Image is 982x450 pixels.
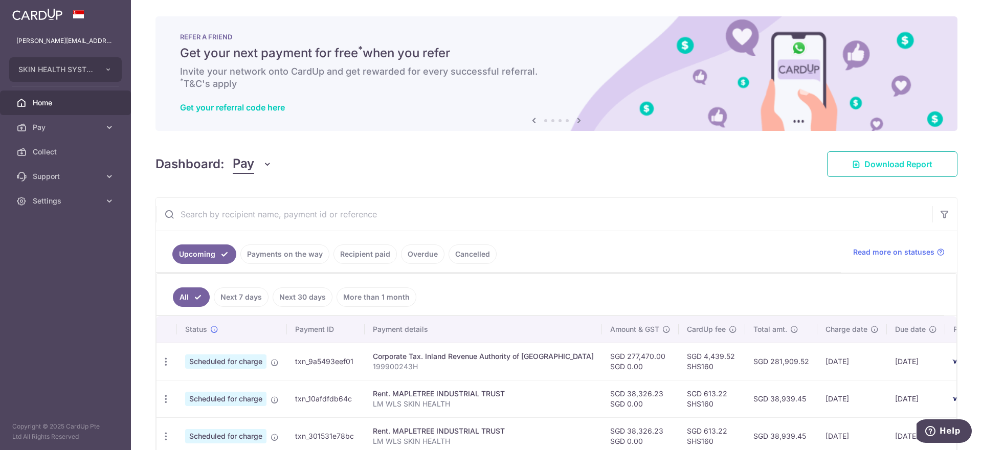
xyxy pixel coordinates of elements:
[155,16,957,131] img: RAF banner
[817,380,887,417] td: [DATE]
[12,8,62,20] img: CardUp
[687,324,726,334] span: CardUp fee
[373,399,594,409] p: LM WLS SKIN HEALTH
[185,429,266,443] span: Scheduled for charge
[373,426,594,436] div: Rent. MAPLETREE INDUSTRIAL TRUST
[214,287,269,307] a: Next 7 days
[9,57,122,82] button: SKIN HEALTH SYSTEM PTE LTD
[33,98,100,108] span: Home
[373,436,594,446] p: LM WLS SKIN HEALTH
[401,244,444,264] a: Overdue
[449,244,497,264] a: Cancelled
[273,287,332,307] a: Next 30 days
[155,155,225,173] h4: Dashboard:
[180,33,933,41] p: REFER A FRIEND
[337,287,416,307] a: More than 1 month
[373,389,594,399] div: Rent. MAPLETREE INDUSTRIAL TRUST
[287,316,365,343] th: Payment ID
[373,351,594,362] div: Corporate Tax. Inland Revenue Authority of [GEOGRAPHIC_DATA]
[16,36,115,46] p: [PERSON_NAME][EMAIL_ADDRESS][DOMAIN_NAME]
[827,151,957,177] a: Download Report
[185,354,266,369] span: Scheduled for charge
[33,171,100,182] span: Support
[853,247,945,257] a: Read more on statuses
[864,158,932,170] span: Download Report
[610,324,659,334] span: Amount & GST
[172,244,236,264] a: Upcoming
[33,196,100,206] span: Settings
[679,380,745,417] td: SGD 613.22 SHS160
[817,343,887,380] td: [DATE]
[887,380,945,417] td: [DATE]
[18,64,94,75] span: SKIN HEALTH SYSTEM PTE LTD
[33,122,100,132] span: Pay
[180,65,933,90] h6: Invite your network onto CardUp and get rewarded for every successful referral. T&C's apply
[753,324,787,334] span: Total amt.
[887,343,945,380] td: [DATE]
[240,244,329,264] a: Payments on the way
[233,154,254,174] span: Pay
[602,343,679,380] td: SGD 277,470.00 SGD 0.00
[679,343,745,380] td: SGD 4,439.52 SHS160
[373,362,594,372] p: 199900243H
[156,198,932,231] input: Search by recipient name, payment id or reference
[365,316,602,343] th: Payment details
[745,343,817,380] td: SGD 281,909.52
[180,45,933,61] h5: Get your next payment for free when you refer
[185,392,266,406] span: Scheduled for charge
[825,324,867,334] span: Charge date
[287,343,365,380] td: txn_9a5493eef01
[948,355,969,368] img: Bank Card
[602,380,679,417] td: SGD 38,326.23 SGD 0.00
[233,154,272,174] button: Pay
[33,147,100,157] span: Collect
[180,102,285,112] a: Get your referral code here
[287,380,365,417] td: txn_10afdfdb64c
[948,393,969,405] img: Bank Card
[185,324,207,334] span: Status
[895,324,926,334] span: Due date
[853,247,934,257] span: Read more on statuses
[173,287,210,307] a: All
[917,419,972,445] iframe: Opens a widget where you can find more information
[745,380,817,417] td: SGD 38,939.45
[333,244,397,264] a: Recipient paid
